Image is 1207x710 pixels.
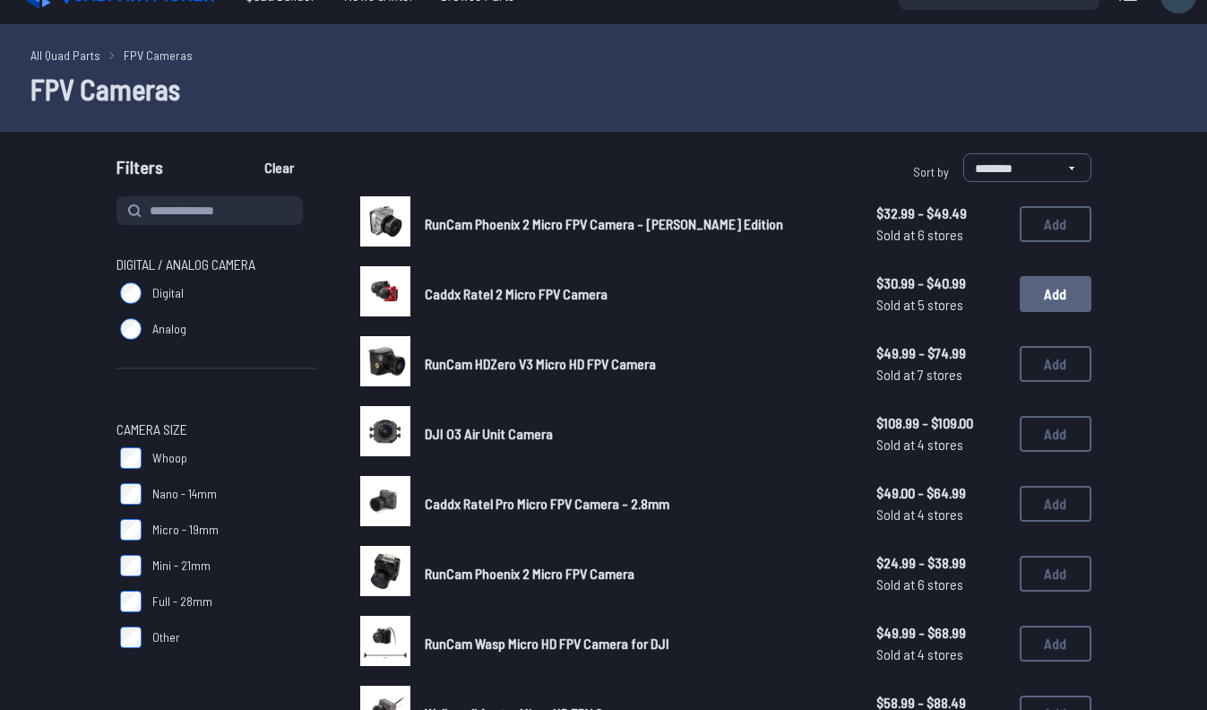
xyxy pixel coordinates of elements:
[360,266,410,322] a: image
[152,521,219,539] span: Micro - 19mm
[876,622,1005,644] span: $49.99 - $68.99
[876,482,1005,504] span: $49.00 - $64.99
[152,284,184,302] span: Digital
[116,419,187,440] span: Camera Size
[425,565,634,582] span: RunCam Phoenix 2 Micro FPV Camera
[360,546,410,602] a: image
[425,635,669,652] span: RunCam Wasp Micro HD FPV Camera for DJI
[360,336,410,386] img: image
[152,557,211,575] span: Mini - 21mm
[1020,276,1091,312] button: Add
[120,627,142,648] input: Other
[425,355,656,372] span: RunCam HDZero V3 Micro HD FPV Camera
[360,616,410,671] a: image
[425,353,848,375] a: RunCam HDZero V3 Micro HD FPV Camera
[425,285,608,302] span: Caddx Ratel 2 Micro FPV Camera
[876,342,1005,364] span: $49.99 - $74.99
[360,476,410,526] img: image
[425,493,848,515] a: Caddx Ratel Pro Micro FPV Camera - 2.8mm
[360,336,410,392] a: image
[1020,346,1091,382] button: Add
[360,616,410,666] img: image
[1020,416,1091,452] button: Add
[1020,486,1091,522] button: Add
[425,213,848,235] a: RunCam Phoenix 2 Micro FPV Camera - [PERSON_NAME] Edition
[120,447,142,469] input: Whoop
[120,282,142,304] input: Digital
[425,215,783,232] span: RunCam Phoenix 2 Micro FPV Camera - [PERSON_NAME] Edition
[360,266,410,316] img: image
[876,364,1005,385] span: Sold at 7 stores
[876,203,1005,224] span: $32.99 - $49.49
[876,224,1005,246] span: Sold at 6 stores
[360,476,410,532] a: image
[152,320,186,338] span: Analog
[360,196,410,247] img: image
[124,46,193,65] a: FPV Cameras
[249,153,309,182] button: Clear
[120,555,142,576] input: Mini - 21mm
[152,593,212,610] span: Full - 28mm
[360,196,410,252] a: image
[425,423,848,445] a: DJI O3 Air Unit Camera
[425,425,553,442] span: DJI O3 Air Unit Camera
[30,67,1177,110] h1: FPV Cameras
[876,294,1005,316] span: Sold at 5 stores
[360,406,410,462] a: image
[116,254,255,275] span: Digital / Analog Camera
[1020,556,1091,592] button: Add
[1020,206,1091,242] button: Add
[876,412,1005,434] span: $108.99 - $109.00
[876,504,1005,525] span: Sold at 4 stores
[425,633,848,654] a: RunCam Wasp Micro HD FPV Camera for DJI
[360,406,410,456] img: image
[152,449,187,467] span: Whoop
[120,483,142,505] input: Nano - 14mm
[876,273,1005,294] span: $30.99 - $40.99
[152,485,217,503] span: Nano - 14mm
[30,46,100,65] a: All Quad Parts
[120,591,142,612] input: Full - 28mm
[963,153,1091,182] select: Sort by
[876,574,1005,595] span: Sold at 6 stores
[1020,626,1091,662] button: Add
[425,563,848,584] a: RunCam Phoenix 2 Micro FPV Camera
[876,552,1005,574] span: $24.99 - $38.99
[120,519,142,541] input: Micro - 19mm
[120,318,142,340] input: Analog
[876,434,1005,455] span: Sold at 4 stores
[425,495,669,512] span: Caddx Ratel Pro Micro FPV Camera - 2.8mm
[425,283,848,305] a: Caddx Ratel 2 Micro FPV Camera
[360,546,410,596] img: image
[152,628,180,646] span: Other
[913,164,949,179] span: Sort by
[116,153,163,189] span: Filters
[876,644,1005,665] span: Sold at 4 stores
